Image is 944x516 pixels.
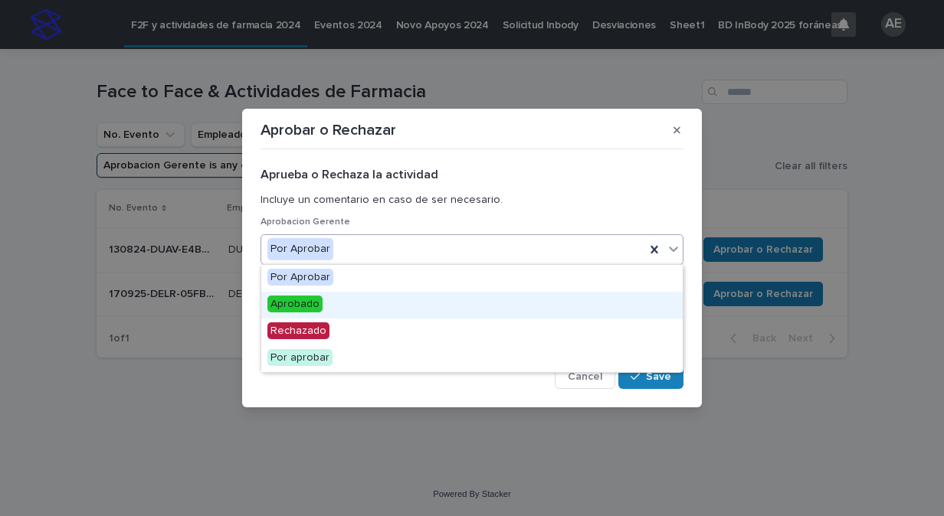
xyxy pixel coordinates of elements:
[267,296,323,312] span: Aprobado
[261,168,683,182] h2: Aprueba o Rechaza la actividad
[555,364,615,389] button: Cancel
[267,322,329,339] span: Rechazado
[261,217,350,227] span: Aprobacion Gerente
[261,318,683,345] div: Rechazado
[267,269,333,286] span: Por Aprobar
[261,194,683,207] p: Incluye un comentario en caso de ser necesario.
[261,265,683,292] div: Por Aprobar
[267,238,333,260] div: Por Aprobar
[618,364,683,389] button: Save
[261,345,683,372] div: Por aprobar
[261,121,396,139] p: Aprobar o Rechazar
[261,292,683,318] div: Aprobado
[646,371,671,382] span: Save
[568,371,602,382] span: Cancel
[267,349,333,366] span: Por aprobar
